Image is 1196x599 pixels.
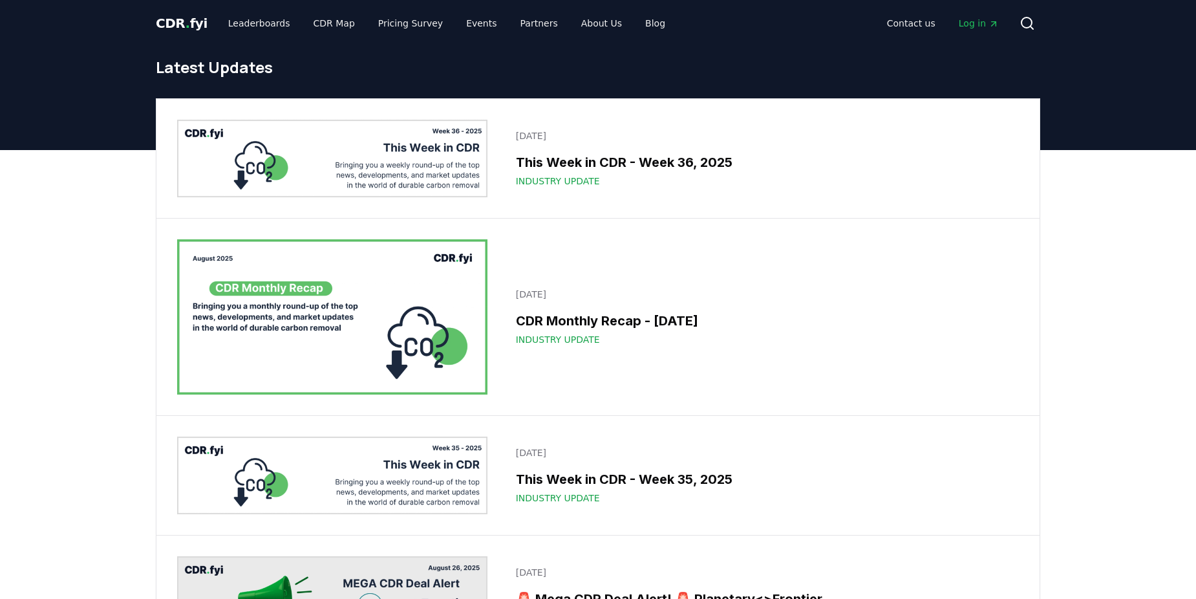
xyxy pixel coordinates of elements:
[948,12,1009,35] a: Log in
[516,446,1011,459] p: [DATE]
[635,12,676,35] a: Blog
[508,280,1019,354] a: [DATE]CDR Monthly Recap - [DATE]Industry Update
[177,239,487,395] img: CDR Monthly Recap - August 2025 blog post image
[156,57,1040,78] h1: Latest Updates
[186,16,190,31] span: .
[368,12,453,35] a: Pricing Survey
[877,12,946,35] a: Contact us
[516,470,1011,489] h3: This Week in CDR - Week 35, 2025
[177,120,487,197] img: This Week in CDR - Week 36, 2025 blog post image
[516,333,600,346] span: Industry Update
[177,437,487,514] img: This Week in CDR - Week 35, 2025 blog post image
[516,492,600,505] span: Industry Update
[516,129,1011,142] p: [DATE]
[508,439,1019,512] a: [DATE]This Week in CDR - Week 35, 2025Industry Update
[510,12,568,35] a: Partners
[218,12,676,35] nav: Main
[959,17,999,30] span: Log in
[156,16,208,31] span: CDR fyi
[516,311,1011,331] h3: CDR Monthly Recap - [DATE]
[516,153,1011,172] h3: This Week in CDR - Week 36, 2025
[508,122,1019,195] a: [DATE]This Week in CDR - Week 36, 2025Industry Update
[571,12,632,35] a: About Us
[156,14,208,32] a: CDR.fyi
[456,12,507,35] a: Events
[877,12,1009,35] nav: Main
[516,175,600,188] span: Industry Update
[516,288,1011,301] p: [DATE]
[218,12,301,35] a: Leaderboards
[516,566,1011,579] p: [DATE]
[303,12,365,35] a: CDR Map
